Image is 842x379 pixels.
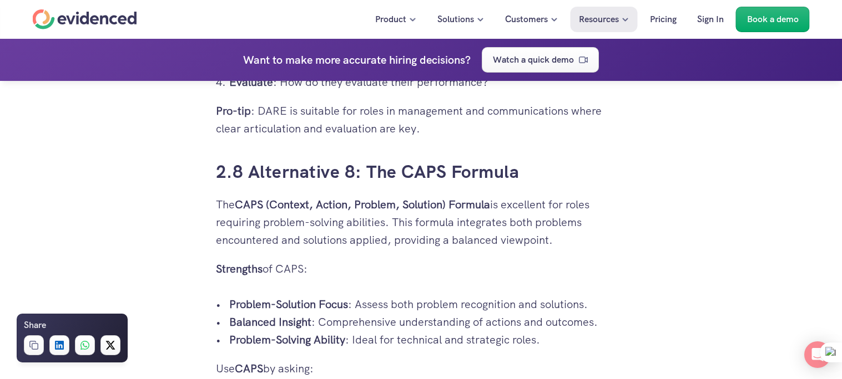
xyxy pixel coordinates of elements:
[804,341,831,368] div: Open Intercom Messenger
[216,260,627,278] p: of CAPS:
[229,332,345,347] strong: Problem-Solving Ability
[482,47,599,73] a: Watch a quick demo
[229,331,627,349] p: : Ideal for technical and strategic roles.
[437,12,474,27] p: Solutions
[33,9,137,29] a: Home
[216,196,627,249] p: The is excellent for roles requiring problem-solving abilities. This formula integrates both prob...
[216,360,627,377] p: Use by asking:
[697,12,724,27] p: Sign In
[579,12,619,27] p: Resources
[243,51,471,69] h4: Want to make more accurate hiring decisions?
[216,104,251,118] strong: Pro-tip
[747,12,799,27] p: Book a demo
[650,12,677,27] p: Pricing
[229,315,311,329] strong: Balanced Insight
[229,73,627,91] p: : How do they evaluate their performance?
[689,7,732,32] a: Sign In
[24,318,46,332] h6: Share
[642,7,685,32] a: Pricing
[229,295,627,313] p: : Assess both problem recognition and solutions.
[216,102,627,137] p: : DARE is suitable for roles in management and communications where clear articulation and evalua...
[493,53,574,67] p: Watch a quick demo
[229,75,273,89] strong: Evaluate
[235,361,263,376] strong: CAPS
[216,160,520,183] a: 2.8 Alternative 8: The CAPS Formula
[736,7,810,32] a: Book a demo
[229,313,627,331] p: : Comprehensive understanding of actions and outcomes.
[216,262,263,276] strong: Strengths
[235,197,490,212] strong: CAPS (Context, Action, Problem, Solution) Formula
[505,12,548,27] p: Customers
[375,12,406,27] p: Product
[229,297,348,311] strong: Problem-Solution Focus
